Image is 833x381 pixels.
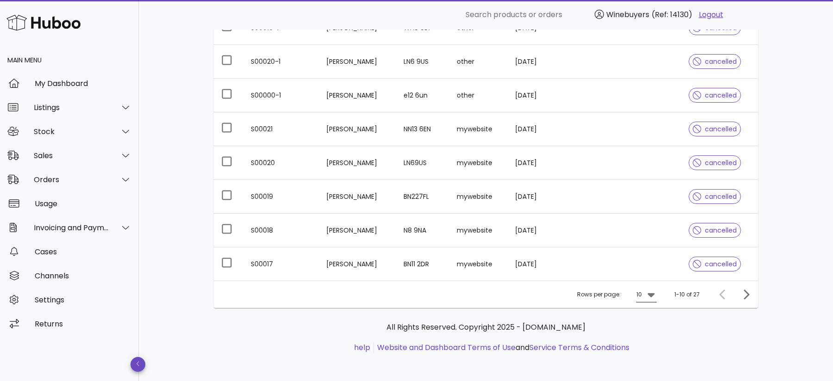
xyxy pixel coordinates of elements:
[396,180,450,214] td: BN227FL
[243,146,319,180] td: S00020
[35,199,131,208] div: Usage
[449,45,507,79] td: other
[693,261,737,267] span: cancelled
[508,79,575,112] td: [DATE]
[396,45,450,79] td: LN6 9US
[693,58,737,65] span: cancelled
[35,247,131,256] div: Cases
[508,247,575,281] td: [DATE]
[319,112,396,146] td: [PERSON_NAME]
[396,79,450,112] td: e12 6un
[396,112,450,146] td: NN13 6EN
[319,247,396,281] td: [PERSON_NAME]
[449,112,507,146] td: mywebsite
[652,9,692,20] span: (Ref: 14130)
[319,45,396,79] td: [PERSON_NAME]
[449,247,507,281] td: mywebsite
[508,146,575,180] td: [DATE]
[374,342,629,353] li: and
[636,290,642,299] div: 10
[693,92,737,98] span: cancelled
[243,214,319,247] td: S00018
[738,286,754,303] button: Next page
[577,281,657,308] div: Rows per page:
[396,214,450,247] td: N8 9NA
[449,146,507,180] td: mywebsite
[508,214,575,247] td: [DATE]
[319,146,396,180] td: [PERSON_NAME]
[35,79,131,88] div: My Dashboard
[693,193,737,200] span: cancelled
[693,25,737,31] span: cancelled
[449,180,507,214] td: mywebsite
[35,271,131,280] div: Channels
[35,320,131,328] div: Returns
[34,175,109,184] div: Orders
[221,322,751,333] p: All Rights Reserved. Copyright 2025 - [DOMAIN_NAME]
[6,12,81,32] img: Huboo Logo
[34,127,109,136] div: Stock
[529,342,629,353] a: Service Terms & Conditions
[243,79,319,112] td: S00000-1
[508,180,575,214] td: [DATE]
[319,180,396,214] td: [PERSON_NAME]
[699,9,723,20] a: Logout
[319,214,396,247] td: [PERSON_NAME]
[35,295,131,304] div: Settings
[243,45,319,79] td: S00020-1
[508,45,575,79] td: [DATE]
[319,79,396,112] td: [PERSON_NAME]
[693,227,737,234] span: cancelled
[449,79,507,112] td: other
[243,247,319,281] td: S00017
[354,342,370,353] a: help
[396,146,450,180] td: LN69US
[636,287,657,302] div: 10Rows per page:
[508,112,575,146] td: [DATE]
[606,9,649,20] span: Winebuyers
[693,126,737,132] span: cancelled
[34,223,109,232] div: Invoicing and Payments
[396,247,450,281] td: BN11 2DR
[377,342,516,353] a: Website and Dashboard Terms of Use
[693,160,737,166] span: cancelled
[34,103,109,112] div: Listings
[449,214,507,247] td: mywebsite
[674,290,700,299] div: 1-10 of 27
[34,151,109,160] div: Sales
[243,180,319,214] td: S00019
[243,112,319,146] td: S00021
